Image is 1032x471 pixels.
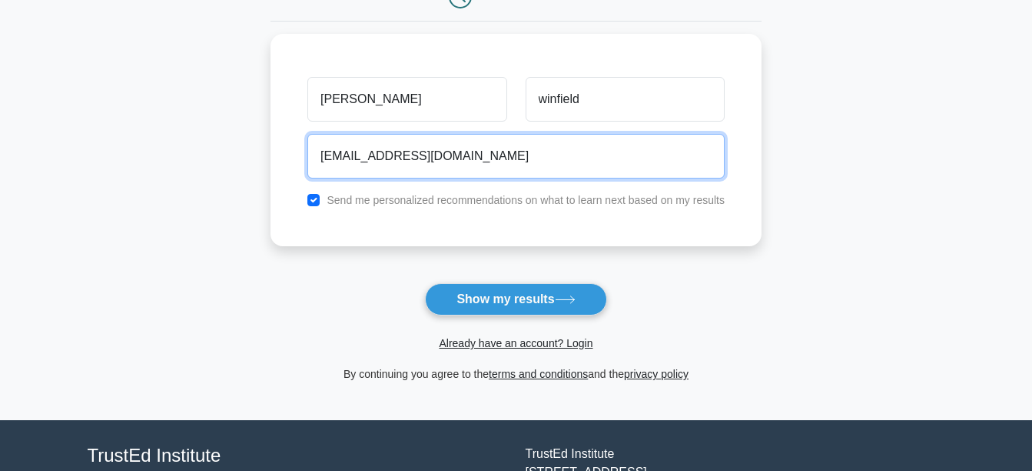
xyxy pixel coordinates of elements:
[439,337,592,349] a: Already have an account? Login
[425,283,606,316] button: Show my results
[307,77,506,122] input: First name
[307,134,725,179] input: Email
[327,194,725,206] label: Send me personalized recommendations on what to learn next based on my results
[526,77,725,122] input: Last name
[624,368,689,380] a: privacy policy
[261,365,771,383] div: By continuing you agree to the and the
[88,445,507,467] h4: TrustEd Institute
[489,368,588,380] a: terms and conditions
